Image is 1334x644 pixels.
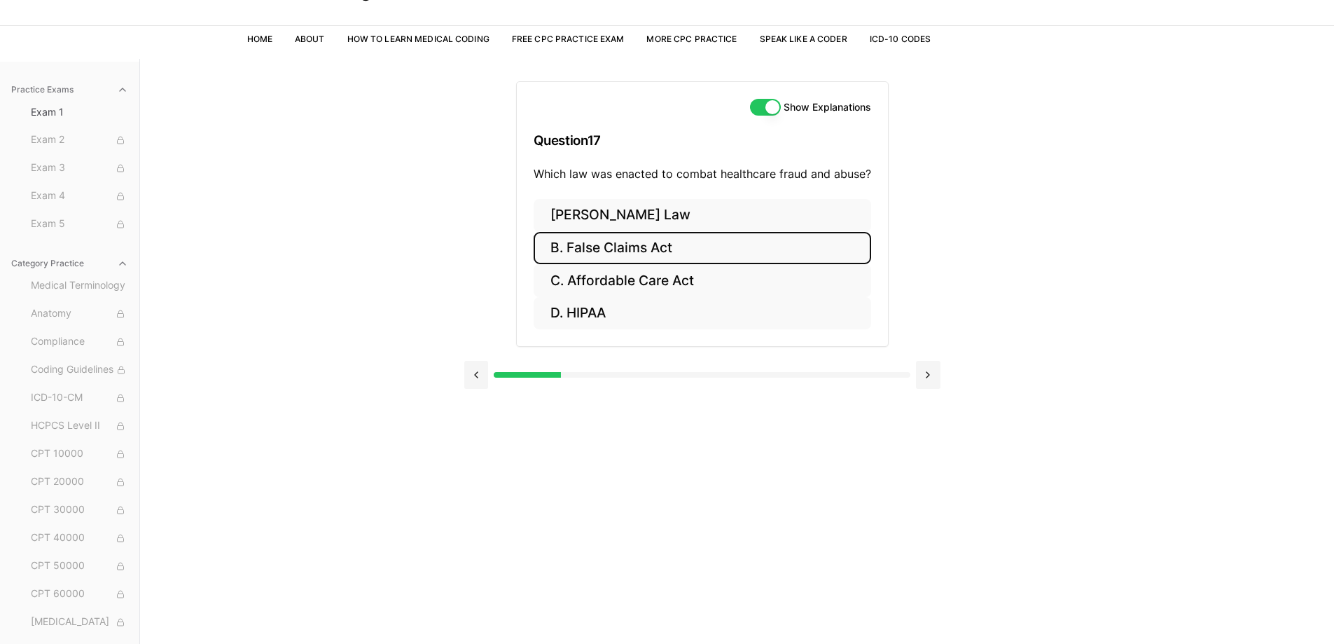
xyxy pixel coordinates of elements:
[25,611,134,633] button: [MEDICAL_DATA]
[25,331,134,353] button: Compliance
[784,102,871,112] label: Show Explanations
[534,120,871,161] h3: Question 17
[31,474,128,490] span: CPT 20000
[25,443,134,465] button: CPT 10000
[295,34,325,44] a: About
[31,446,128,462] span: CPT 10000
[25,527,134,549] button: CPT 40000
[6,78,134,101] button: Practice Exams
[25,101,134,123] button: Exam 1
[31,502,128,518] span: CPT 30000
[25,499,134,521] button: CPT 30000
[534,199,871,232] button: [PERSON_NAME] Law
[31,559,128,574] span: CPT 50000
[31,530,128,546] span: CPT 40000
[25,129,134,151] button: Exam 2
[31,615,128,630] span: [MEDICAL_DATA]
[534,232,871,265] button: B. False Claims Act
[25,359,134,381] button: Coding Guidelines
[31,418,128,434] span: HCPCS Level II
[534,297,871,330] button: D. HIPAA
[31,334,128,350] span: Compliance
[25,583,134,605] button: CPT 60000
[25,303,134,325] button: Anatomy
[25,471,134,493] button: CPT 20000
[31,105,128,119] span: Exam 1
[646,34,737,44] a: More CPC Practice
[31,160,128,176] span: Exam 3
[534,165,871,182] p: Which law was enacted to combat healthcare fraud and abuse?
[31,217,128,232] span: Exam 5
[25,555,134,577] button: CPT 50000
[534,264,871,297] button: C. Affordable Care Act
[31,278,128,294] span: Medical Terminology
[25,213,134,235] button: Exam 5
[347,34,489,44] a: How to Learn Medical Coding
[6,252,134,275] button: Category Practice
[25,387,134,409] button: ICD-10-CM
[25,275,134,297] button: Medical Terminology
[25,185,134,207] button: Exam 4
[31,587,128,602] span: CPT 60000
[31,390,128,406] span: ICD-10-CM
[25,157,134,179] button: Exam 3
[25,415,134,437] button: HCPCS Level II
[31,189,128,204] span: Exam 4
[760,34,847,44] a: Speak Like a Coder
[31,306,128,322] span: Anatomy
[31,362,128,378] span: Coding Guidelines
[870,34,931,44] a: ICD-10 Codes
[512,34,625,44] a: Free CPC Practice Exam
[247,34,272,44] a: Home
[31,132,128,148] span: Exam 2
